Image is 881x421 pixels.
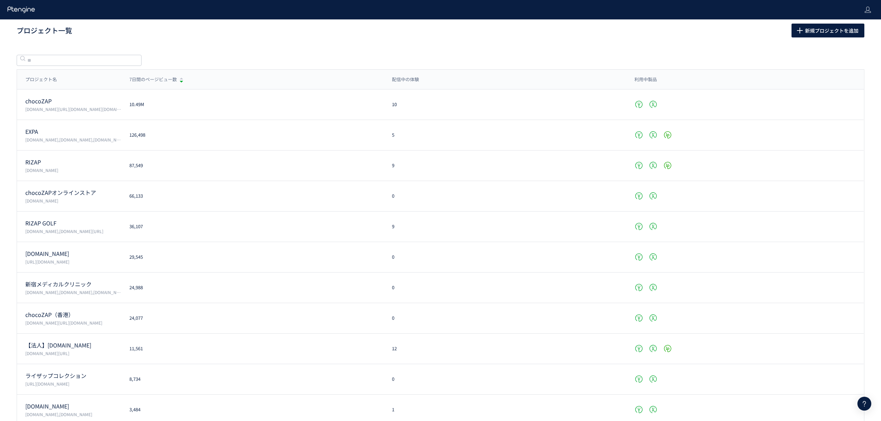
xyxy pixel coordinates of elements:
[121,284,384,291] div: 24,988
[25,372,121,380] p: ライザップコレクション
[25,259,121,265] p: https://medical.chocozap.jp
[25,411,121,417] p: www.rizap-english.jp,blackboard60s.com
[25,198,121,204] p: chocozap.shop
[384,284,626,291] div: 0
[121,345,384,352] div: 11,561
[25,189,121,197] p: chocoZAPオンラインストア
[25,97,121,105] p: chocoZAP
[25,402,121,410] p: rizap-english.jp
[384,162,626,169] div: 9
[25,228,121,234] p: www.rizap-golf.jp,rizap-golf.ns-test.work/lp/3anniversary-cp/
[384,101,626,108] div: 10
[392,76,419,83] span: 配信中の体験
[384,376,626,383] div: 0
[121,223,384,230] div: 36,107
[384,345,626,352] div: 12
[25,320,121,326] p: chocozap-hk.com/,chocozaphk.gymmasteronline.com/
[121,101,384,108] div: 10.49M
[25,106,121,112] p: chocozap.jp/,zap-id.jp/,web.my-zap.jp/,liff.campaign.chocozap.sumiyoku.jp/
[25,219,121,227] p: RIZAP GOLF
[25,128,121,136] p: EXPA
[25,280,121,288] p: 新宿メディカルクリニック
[25,250,121,258] p: medical.chocozap.jp
[384,193,626,199] div: 0
[25,289,121,295] p: shinjuku3chome-medical.jp,shinjuku3-mc.reserve.ne.jp,www.shinjukumc.com/,shinjukumc.net/,smc-glp1...
[121,193,384,199] div: 66,133
[805,24,858,37] span: 新規プロジェクトを追加
[25,341,121,349] p: 【法人】rizap.jp
[384,406,626,413] div: 1
[25,381,121,387] p: https://shop.rizap.jp/
[121,162,384,169] div: 87,549
[121,315,384,321] div: 24,077
[792,24,864,37] button: 新規プロジェクトを追加
[17,26,776,36] h1: プロジェクト一覧
[25,137,121,143] p: vivana.jp,expa-official.jp,reserve-expa.jp
[384,223,626,230] div: 9
[384,315,626,321] div: 0
[384,254,626,260] div: 0
[25,76,57,83] span: プロジェクト名
[25,350,121,356] p: www.rizap.jp/lp/corp/healthseminar/
[121,132,384,138] div: 126,498
[384,132,626,138] div: 5
[121,254,384,260] div: 29,545
[121,376,384,383] div: 8,734
[634,76,657,83] span: 利用中製品
[121,406,384,413] div: 3,484
[25,167,121,173] p: www.rizap.jp
[25,158,121,166] p: RIZAP
[25,311,121,319] p: chocoZAP（香港）
[129,76,177,83] span: 7日間のページビュー数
